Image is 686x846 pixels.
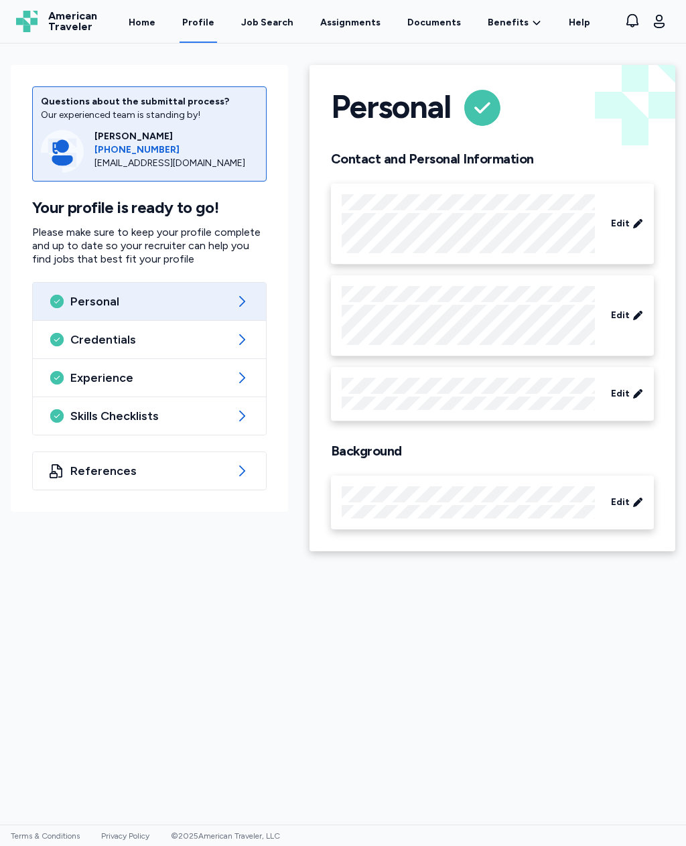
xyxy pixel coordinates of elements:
[94,130,258,143] div: [PERSON_NAME]
[331,443,654,460] h2: Background
[241,16,293,29] div: Job Search
[41,130,84,173] img: Consultant
[70,370,228,386] span: Experience
[331,151,654,167] h2: Contact and Personal Information
[331,184,654,265] div: Edit
[70,463,228,479] span: References
[41,95,258,109] div: Questions about the submittal process?
[70,332,228,348] span: Credentials
[611,309,630,322] span: Edit
[41,109,258,122] div: Our experienced team is standing by!
[70,408,228,424] span: Skills Checklists
[16,11,38,32] img: Logo
[32,226,267,266] p: Please make sure to keep your profile complete and up to date so your recruiter can help you find...
[331,367,654,421] div: Edit
[331,476,654,530] div: Edit
[32,198,267,218] h1: Your profile is ready to go!
[94,157,258,170] div: [EMAIL_ADDRESS][DOMAIN_NAME]
[611,387,630,401] span: Edit
[70,293,228,309] span: Personal
[331,86,450,129] h1: Personal
[101,831,149,841] a: Privacy Policy
[488,16,542,29] a: Benefits
[48,11,97,32] span: American Traveler
[171,831,280,841] span: © 2025 American Traveler, LLC
[180,1,217,43] a: Profile
[94,143,258,157] a: [PHONE_NUMBER]
[611,496,630,509] span: Edit
[611,217,630,230] span: Edit
[331,275,654,356] div: Edit
[11,831,80,841] a: Terms & Conditions
[488,16,529,29] span: Benefits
